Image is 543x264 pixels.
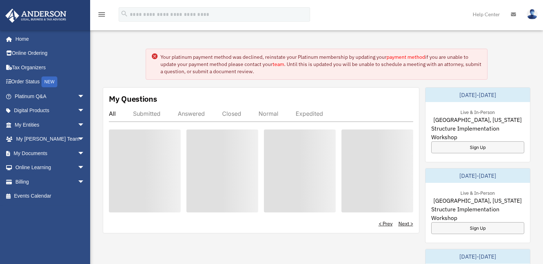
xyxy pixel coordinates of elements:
[222,110,241,117] div: Closed
[425,249,530,264] div: [DATE]-[DATE]
[133,110,160,117] div: Submitted
[527,9,538,19] img: User Pic
[78,160,92,175] span: arrow_drop_down
[425,168,530,183] div: [DATE]-[DATE]
[97,10,106,19] i: menu
[78,89,92,104] span: arrow_drop_down
[5,32,92,46] a: Home
[431,205,525,222] span: Structure Implementation Workshop
[5,75,96,89] a: Order StatusNEW
[379,220,393,227] a: < Prev
[78,175,92,189] span: arrow_drop_down
[120,10,128,18] i: search
[78,132,92,147] span: arrow_drop_down
[273,61,284,67] a: team
[431,222,525,234] a: Sign Up
[455,189,500,196] div: Live & In-Person
[109,93,157,104] div: My Questions
[259,110,278,117] div: Normal
[5,60,96,75] a: Tax Organizers
[5,104,96,118] a: Digital Productsarrow_drop_down
[109,110,116,117] div: All
[78,104,92,118] span: arrow_drop_down
[425,88,530,102] div: [DATE]-[DATE]
[160,53,482,75] div: Your platinum payment method was declined, reinstate your Platinum membership by updating your if...
[41,76,57,87] div: NEW
[433,196,522,205] span: [GEOGRAPHIC_DATA], [US_STATE]
[5,89,96,104] a: Platinum Q&Aarrow_drop_down
[5,46,96,61] a: Online Ordering
[5,189,96,203] a: Events Calendar
[296,110,323,117] div: Expedited
[387,54,425,60] a: payment method
[5,160,96,175] a: Online Learningarrow_drop_down
[433,115,522,124] span: [GEOGRAPHIC_DATA], [US_STATE]
[97,13,106,19] a: menu
[3,9,69,23] img: Anderson Advisors Platinum Portal
[431,141,525,153] a: Sign Up
[5,175,96,189] a: Billingarrow_drop_down
[5,132,96,146] a: My [PERSON_NAME] Teamarrow_drop_down
[5,146,96,160] a: My Documentsarrow_drop_down
[398,220,413,227] a: Next >
[78,146,92,161] span: arrow_drop_down
[178,110,205,117] div: Answered
[78,118,92,132] span: arrow_drop_down
[455,108,500,115] div: Live & In-Person
[431,124,525,141] span: Structure Implementation Workshop
[5,118,96,132] a: My Entitiesarrow_drop_down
